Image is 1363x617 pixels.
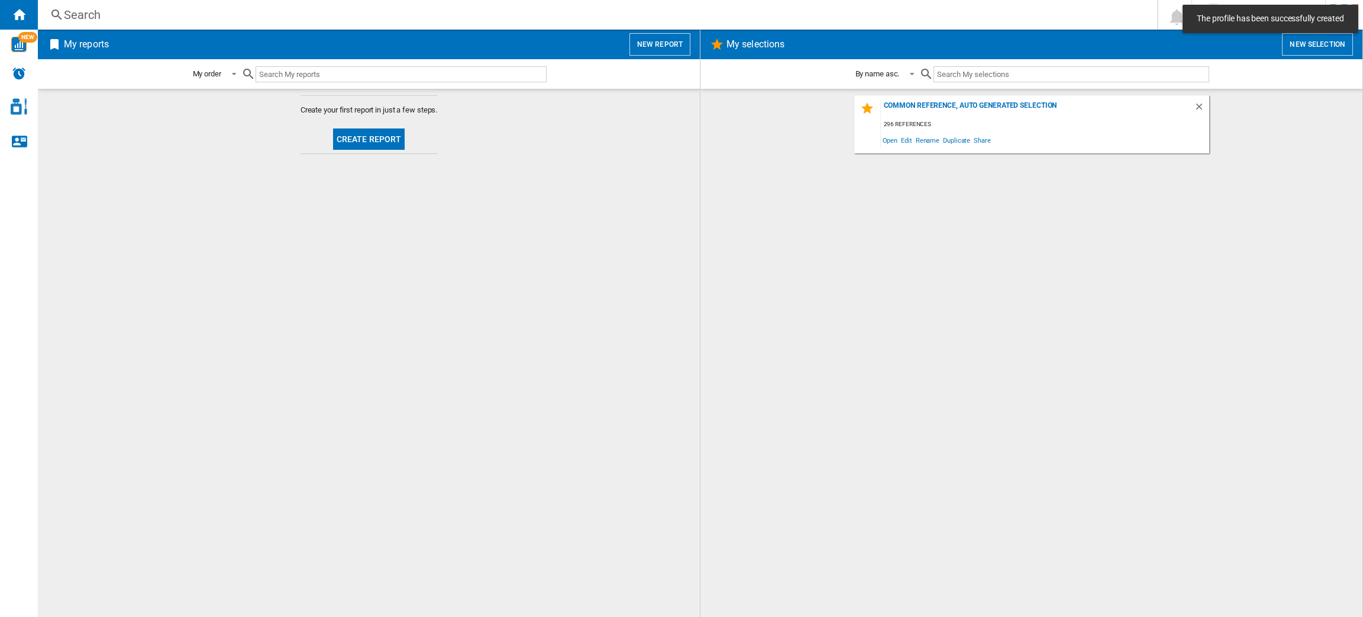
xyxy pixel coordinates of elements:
[972,132,993,148] span: Share
[914,132,941,148] span: Rename
[62,33,111,56] h2: My reports
[941,132,972,148] span: Duplicate
[301,105,438,115] span: Create your first report in just a few steps.
[881,101,1194,117] div: Common reference, auto generated selection
[11,98,27,115] img: cosmetic-logo.svg
[64,7,1126,23] div: Search
[934,66,1209,82] input: Search My selections
[629,33,690,56] button: New report
[333,128,405,150] button: Create report
[855,69,900,78] div: By name asc.
[12,66,26,81] img: alerts-logo.svg
[899,132,914,148] span: Edit
[18,32,37,43] span: NEW
[256,66,547,82] input: Search My reports
[881,117,1209,132] div: 296 references
[724,33,787,56] h2: My selections
[11,37,27,52] img: wise-card.svg
[1193,13,1348,25] span: The profile has been successfully created
[193,69,221,78] div: My order
[881,132,900,148] span: Open
[1282,33,1353,56] button: New selection
[1194,101,1209,117] div: Delete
